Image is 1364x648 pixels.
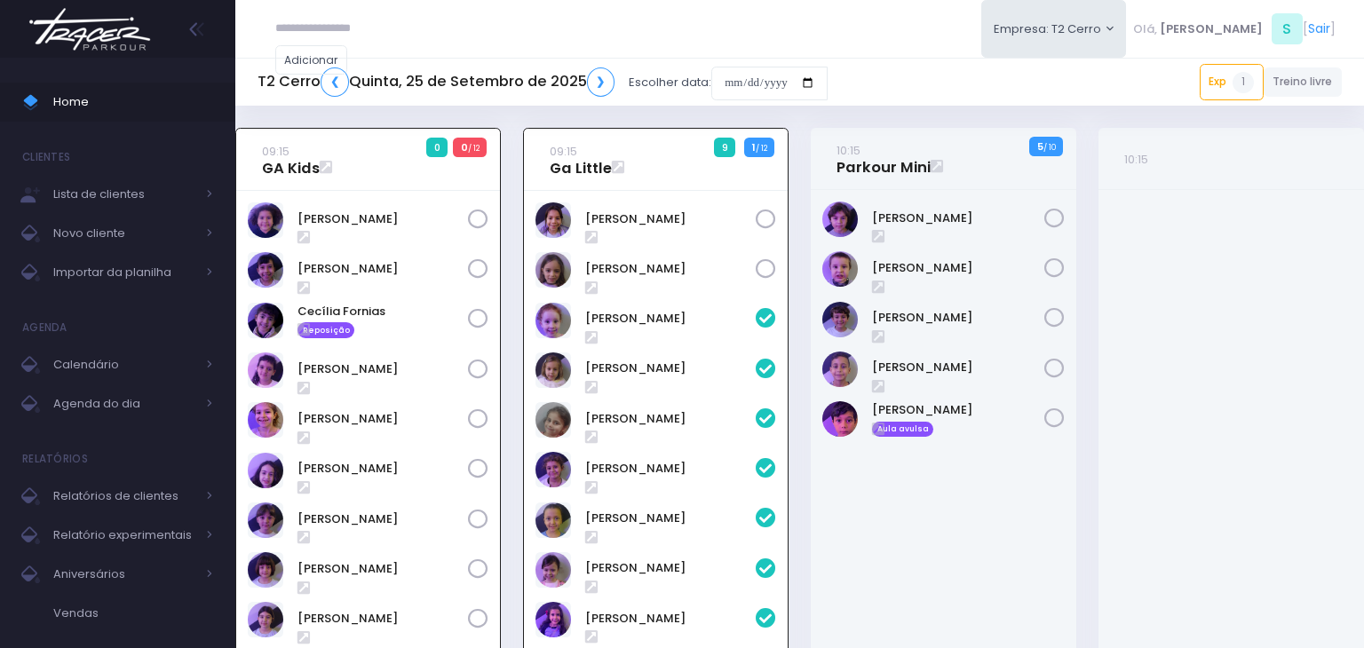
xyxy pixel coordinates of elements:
a: 10:15 [1124,150,1148,168]
img: Martina Fernandes Grimaldi [248,602,283,637]
h4: Agenda [22,310,67,345]
strong: 1 [752,140,756,154]
a: [PERSON_NAME] [297,510,468,528]
a: [PERSON_NAME] [297,360,468,378]
img: Catarina Andrade [535,352,571,388]
a: [PERSON_NAME] [585,210,756,228]
small: / 12 [756,143,767,154]
span: Lista de clientes [53,183,195,206]
img: Otto Guimarães Krön [822,302,858,337]
a: Treino livre [1264,67,1343,97]
h4: Clientes [22,139,70,175]
span: 1 [1233,72,1254,93]
span: Calendário [53,353,195,376]
small: 10:15 [837,142,860,159]
div: [ ] [1126,9,1342,49]
img: Dante Passos [822,202,858,237]
span: Home [53,91,213,114]
img: Antonieta Bonna Gobo N Silva [535,303,571,338]
small: 10:15 [1124,151,1148,168]
a: [PERSON_NAME] [585,510,756,527]
a: [PERSON_NAME] [297,210,468,228]
span: Reposição [297,322,354,338]
div: Escolher data: [258,62,828,103]
a: Exp1 [1200,64,1264,99]
span: Aula avulsa [872,422,933,438]
img: Rafael Reis [822,352,858,387]
a: Cecília Fornias [297,303,468,320]
img: Mariana Abramo [248,552,283,588]
strong: 5 [1037,139,1043,154]
img: Beatriz Kikuchi [248,252,283,288]
a: [PERSON_NAME] [297,410,468,428]
a: [PERSON_NAME] [585,310,756,328]
a: [PERSON_NAME] [585,360,756,377]
a: 10:15Parkour Mini [837,141,931,177]
img: Isabel Silveira Chulam [535,502,571,538]
h5: T2 Cerro Quinta, 25 de Setembro de 2025 [258,67,615,97]
span: Novo cliente [53,222,195,245]
span: Aniversários [53,563,195,586]
a: [PERSON_NAME] [872,401,1044,419]
img: Heloísa Amado [535,402,571,438]
img: Samuel Bigaton [822,401,858,437]
img: Isabel Amado [535,452,571,487]
span: 9 [714,138,735,157]
a: [PERSON_NAME] [585,610,756,628]
span: Importar da planilha [53,261,195,284]
img: Guilherme Soares Naressi [822,251,858,287]
a: [PERSON_NAME] [297,560,468,578]
a: 09:15Ga Little [550,142,612,178]
strong: 0 [461,140,468,154]
small: / 12 [468,143,480,154]
a: [PERSON_NAME] [872,309,1044,327]
a: [PERSON_NAME] [297,260,468,278]
a: Adicionar [275,45,348,75]
a: [PERSON_NAME] [297,460,468,478]
span: 0 [426,138,448,157]
span: Olá, [1133,20,1157,38]
img: Maya Ribeiro Martins [535,252,571,288]
a: ❯ [587,67,615,97]
img: Julia Merlino Donadell [535,552,571,588]
img: Clara Guimaraes Kron [248,352,283,388]
a: [PERSON_NAME] [297,610,468,628]
span: [PERSON_NAME] [1160,20,1263,38]
a: [PERSON_NAME] [585,460,756,478]
img: Cecília Fornias Gomes [248,303,283,338]
small: 09:15 [262,143,289,160]
h4: Relatórios [22,441,88,477]
a: [PERSON_NAME] [585,260,756,278]
img: Manuela Santos [535,602,571,637]
span: Relatórios de clientes [53,485,195,508]
a: [PERSON_NAME] [872,259,1044,277]
a: [PERSON_NAME] [585,559,756,577]
img: Marina Árju Aragão Abreu [535,202,571,238]
a: [PERSON_NAME] [872,209,1044,227]
small: 09:15 [550,143,577,160]
span: Vendas [53,602,213,625]
img: Gabriela Libardi Galesi Bernardo [248,402,283,438]
img: Ana Beatriz Xavier Roque [248,202,283,238]
span: S [1272,13,1303,44]
small: / 10 [1043,142,1056,153]
span: Agenda do dia [53,392,195,415]
a: [PERSON_NAME] [872,359,1044,376]
a: Sair [1308,20,1330,38]
span: Relatório experimentais [53,524,195,547]
img: Isabela de Brito Moffa [248,453,283,488]
a: 09:15GA Kids [262,142,320,178]
img: Maria Clara Frateschi [248,502,283,538]
a: [PERSON_NAME] [585,410,756,428]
